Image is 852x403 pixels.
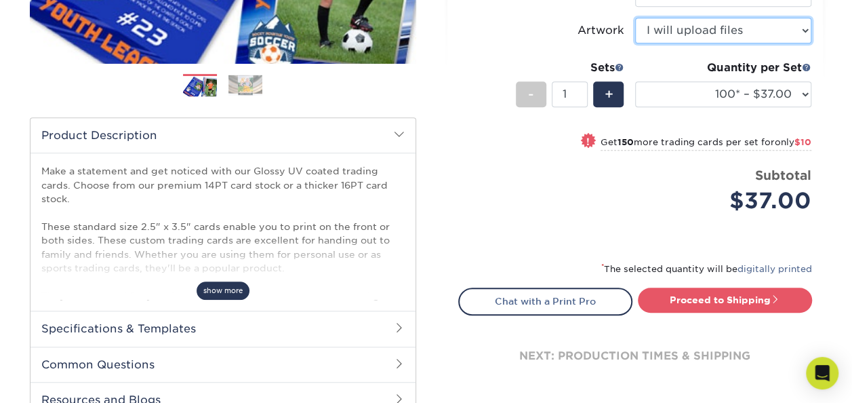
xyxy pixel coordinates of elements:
[635,60,811,76] div: Quantity per Set
[458,315,812,397] div: next: production times & shipping
[183,75,217,98] img: Trading Cards 01
[516,60,624,76] div: Sets
[41,164,405,330] p: Make a statement and get noticed with our Glossy UV coated trading cards. Choose from our premium...
[737,264,812,274] a: digitally printed
[228,75,262,96] img: Trading Cards 02
[577,22,624,39] div: Artwork
[806,357,838,389] div: Open Intercom Messenger
[601,137,811,151] small: Get more trading cards per set for
[3,362,115,398] iframe: Google Customer Reviews
[755,168,811,183] strong: Subtotal
[586,134,590,149] span: !
[31,118,415,153] h2: Product Description
[604,84,613,104] span: +
[617,137,634,147] strong: 150
[458,288,632,315] a: Chat with a Print Pro
[794,137,811,147] span: $10
[31,347,415,382] h2: Common Questions
[31,311,415,346] h2: Specifications & Templates
[528,84,534,104] span: -
[638,288,812,312] a: Proceed to Shipping
[775,137,811,147] span: only
[197,282,249,300] span: show more
[645,185,811,217] div: $37.00
[601,264,812,274] small: The selected quantity will be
